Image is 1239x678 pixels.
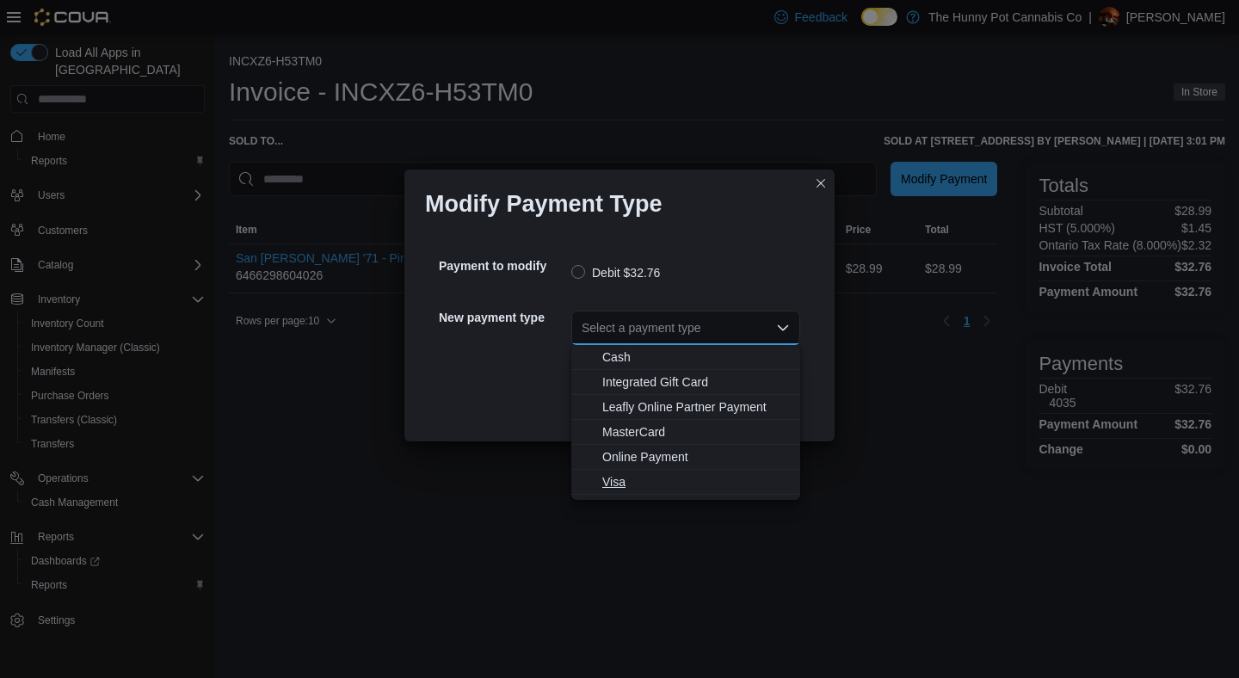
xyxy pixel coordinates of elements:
button: Cash [571,345,800,370]
label: Debit $32.76 [571,262,660,283]
button: Integrated Gift Card [571,370,800,395]
button: Close list of options [776,321,790,335]
span: Cash [602,348,790,366]
button: Online Payment [571,445,800,470]
button: Visa [571,470,800,495]
span: Online Payment [602,448,790,465]
span: MasterCard [602,423,790,441]
button: Closes this modal window [811,173,831,194]
div: Choose from the following options [571,345,800,495]
h1: Modify Payment Type [425,190,663,218]
h5: Payment to modify [439,249,568,283]
span: Integrated Gift Card [602,373,790,391]
button: Leafly Online Partner Payment [571,395,800,420]
span: Leafly Online Partner Payment [602,398,790,416]
h5: New payment type [439,300,568,335]
input: Accessible screen reader label [582,317,583,338]
span: Visa [602,473,790,490]
button: MasterCard [571,420,800,445]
